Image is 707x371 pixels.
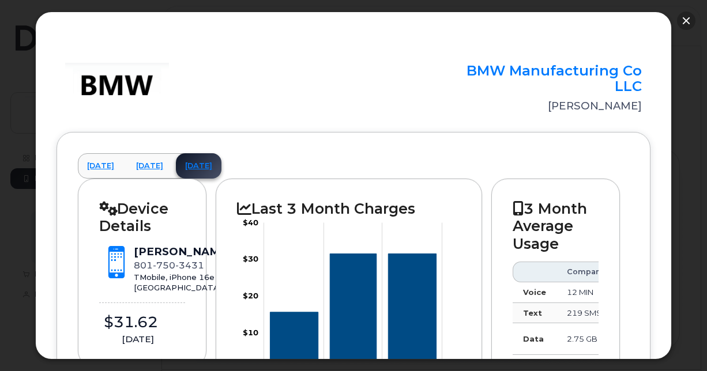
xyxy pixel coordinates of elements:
[556,303,615,324] td: 219 SMS
[134,272,231,293] div: TMobile, iPhone 16e [GEOGRAPHIC_DATA]
[513,200,599,252] h2: 3 Month Average Usage
[243,255,258,264] tspan: $30
[657,321,698,362] iframe: Messenger Launcher
[134,260,204,271] span: 801
[243,291,258,301] tspan: $20
[237,200,461,217] h2: Last 3 Month Charges
[523,308,542,317] strong: Text
[523,287,546,297] strong: Voice
[270,254,437,370] g: Series
[556,282,615,303] td: 12 MIN
[175,260,204,271] span: 3431
[134,244,231,259] div: [PERSON_NAME]
[556,262,615,282] th: Company
[243,218,258,227] tspan: $40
